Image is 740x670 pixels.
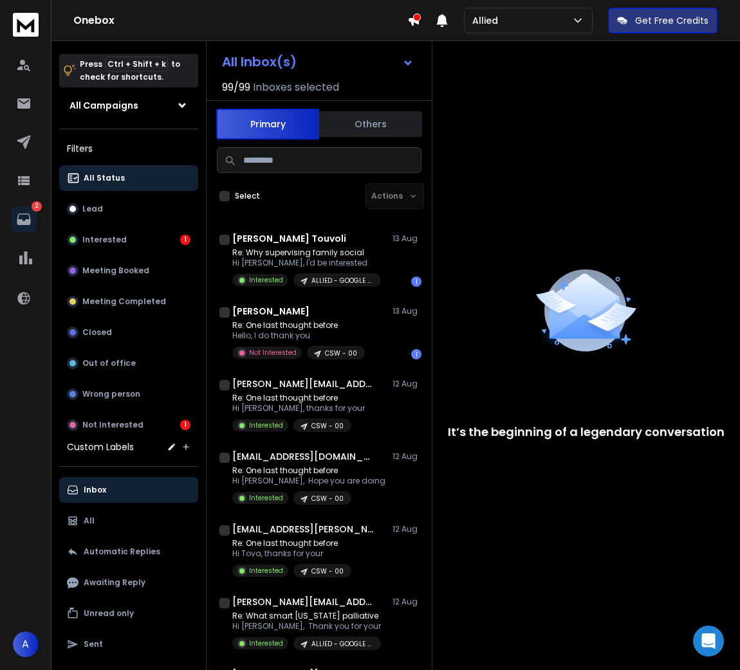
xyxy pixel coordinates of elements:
[82,296,166,307] p: Meeting Completed
[32,201,42,212] p: 2
[13,13,39,37] img: logo
[82,358,136,368] p: Out of office
[235,191,260,201] label: Select
[249,566,283,575] p: Interested
[393,597,421,607] p: 12 Aug
[311,639,373,649] p: ALLIED - GOOGLE _ LARGE
[84,639,103,649] p: Sent
[59,477,198,503] button: Inbox
[82,327,112,338] p: Closed
[59,601,198,626] button: Unread only
[212,49,424,75] button: All Inbox(s)
[393,524,421,534] p: 12 Aug
[635,14,708,27] p: Get Free Credits
[232,450,374,463] h1: [EMAIL_ADDRESS][DOMAIN_NAME]
[232,595,374,608] h1: [PERSON_NAME][EMAIL_ADDRESS][DOMAIN_NAME]
[180,235,190,245] div: 1
[82,235,127,245] p: Interested
[59,227,198,253] button: Interested1
[411,276,421,287] div: 1
[82,389,140,399] p: Wrong person
[232,258,381,268] p: Hi [PERSON_NAME], I'd be interested
[232,232,346,245] h1: [PERSON_NAME] Touvoli
[106,57,168,71] span: Ctrl + Shift + k
[311,494,344,503] p: CSW - 00
[82,266,149,276] p: Meeting Booked
[249,493,283,503] p: Interested
[253,80,339,95] h3: Inboxes selected
[222,80,250,95] span: 99 / 99
[80,58,180,84] p: Press to check for shortcuts.
[59,196,198,222] button: Lead
[249,348,297,358] p: Not Interested
[232,330,365,341] p: Hello, I do thank you
[232,476,385,486] p: Hi [PERSON_NAME], Hope you are doing
[84,577,145,588] p: Awaiting Reply
[472,14,503,27] p: Allied
[393,233,421,244] p: 13 Aug
[59,93,198,118] button: All Campaigns
[59,350,198,376] button: Out of office
[216,109,319,140] button: Primary
[59,631,198,657] button: Sent
[84,547,160,557] p: Automatic Replies
[84,516,95,526] p: All
[232,621,381,631] p: Hi [PERSON_NAME], Thank you for your
[693,626,724,656] div: Open Intercom Messenger
[67,440,134,453] h3: Custom Labels
[232,305,310,318] h1: [PERSON_NAME]
[232,538,351,548] p: Re: One last thought before
[82,420,143,430] p: Not Interested
[232,248,381,258] p: Re: Why supervising family social
[232,403,365,413] p: Hi [PERSON_NAME], thanks for your
[232,393,365,403] p: Re: One last thought before
[84,173,125,183] p: All Status
[59,140,198,158] h3: Filters
[59,258,198,284] button: Meeting Booked
[232,377,374,390] h1: [PERSON_NAME][EMAIL_ADDRESS][DOMAIN_NAME]
[393,306,421,316] p: 13 Aug
[73,13,407,28] h1: Onebox
[325,349,357,358] p: CSW - 00
[232,611,381,621] p: Re: What smart [US_STATE] palliative
[82,204,103,214] p: Lead
[69,99,138,112] h1: All Campaigns
[608,8,717,33] button: Get Free Credits
[232,523,374,536] h1: [EMAIL_ADDRESS][PERSON_NAME][DOMAIN_NAME]
[393,451,421,462] p: 12 Aug
[59,570,198,595] button: Awaiting Reply
[311,276,373,285] p: ALLIED - GOOGLE _ LARGE
[222,55,297,68] h1: All Inbox(s)
[319,110,422,138] button: Others
[249,275,283,285] p: Interested
[59,508,198,534] button: All
[180,420,190,430] div: 1
[59,381,198,407] button: Wrong person
[411,349,421,359] div: 1
[84,485,106,495] p: Inbox
[232,320,365,330] p: Re: One last thought before
[249,421,283,430] p: Interested
[311,566,344,576] p: CSW - 00
[84,608,134,619] p: Unread only
[11,206,37,232] a: 2
[232,548,351,559] p: Hi Tova, thanks for your
[59,165,198,191] button: All Status
[59,539,198,565] button: Automatic Replies
[59,320,198,345] button: Closed
[59,412,198,438] button: Not Interested1
[448,423,725,441] p: It’s the beginning of a legendary conversation
[13,631,39,657] button: A
[393,379,421,389] p: 12 Aug
[59,289,198,314] button: Meeting Completed
[232,466,385,476] p: Re: One last thought before
[249,638,283,648] p: Interested
[311,421,344,431] p: CSW - 00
